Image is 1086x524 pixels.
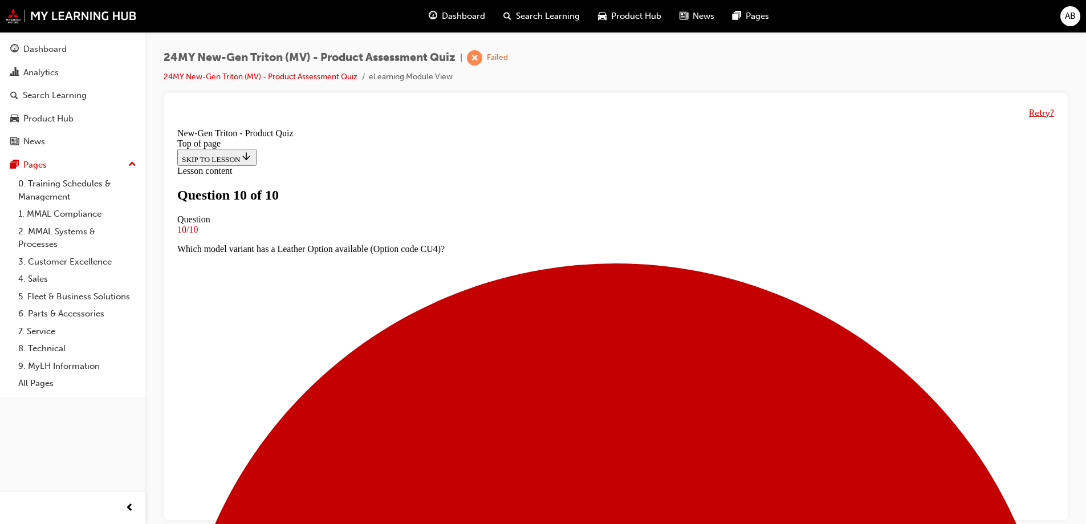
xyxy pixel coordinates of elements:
button: DashboardAnalyticsSearch LearningProduct HubNews [5,36,141,155]
a: 2. MMAL Systems & Processes [14,223,141,253]
div: News [23,135,45,148]
a: guage-iconDashboard [420,5,494,28]
button: Pages [5,155,141,176]
div: 10/10 [5,101,881,111]
li: eLearning Module View [369,71,453,84]
p: Which model variant has a Leather Option available (Option code CU4)? [5,120,881,131]
div: Question [5,91,881,101]
a: news-iconNews [670,5,723,28]
a: News [5,131,141,152]
span: search-icon [10,91,18,101]
span: Pages [746,10,769,23]
span: | [460,51,462,64]
span: search-icon [503,9,511,23]
div: Product Hub [23,112,74,125]
span: Lesson content [5,42,59,52]
a: Search Learning [5,85,141,106]
a: Analytics [5,62,141,83]
a: 9. MyLH Information [14,358,141,375]
a: 7. Service [14,323,141,340]
a: 1. MMAL Compliance [14,205,141,223]
span: guage-icon [429,9,437,23]
a: 8. Technical [14,340,141,358]
div: Top of page [5,15,881,25]
a: 4. Sales [14,270,141,288]
span: up-icon [128,157,136,172]
a: pages-iconPages [723,5,778,28]
button: AB [1060,6,1080,26]
a: 0. Training Schedules & Management [14,175,141,205]
a: 6. Parts & Accessories [14,305,141,323]
span: car-icon [598,9,607,23]
span: Product Hub [611,10,661,23]
span: learningRecordVerb_FAIL-icon [467,50,482,66]
span: prev-icon [125,501,134,515]
div: Analytics [23,66,59,79]
a: All Pages [14,375,141,392]
a: 24MY New-Gen Triton (MV) - Product Assessment Quiz [164,72,357,82]
span: AB [1065,10,1076,23]
div: New-Gen Triton - Product Quiz [5,5,881,15]
button: SKIP TO LESSON [5,25,84,42]
span: news-icon [10,137,19,147]
img: mmal [6,9,137,23]
span: SKIP TO LESSON [9,31,79,40]
a: 3. Customer Excellence [14,253,141,271]
a: Dashboard [5,39,141,60]
div: Search Learning [23,89,87,102]
span: pages-icon [733,9,741,23]
a: car-iconProduct Hub [589,5,670,28]
span: Search Learning [516,10,580,23]
span: Dashboard [442,10,485,23]
span: guage-icon [10,44,19,55]
a: 5. Fleet & Business Solutions [14,288,141,306]
button: Retry? [1029,107,1054,120]
span: pages-icon [10,160,19,170]
div: Pages [23,159,47,172]
h1: Question 10 of 10 [5,64,881,79]
div: Dashboard [23,43,67,56]
span: news-icon [680,9,688,23]
span: car-icon [10,114,19,124]
a: Product Hub [5,108,141,129]
div: Failed [487,52,508,63]
span: News [693,10,714,23]
span: chart-icon [10,68,19,78]
a: search-iconSearch Learning [494,5,589,28]
span: 24MY New-Gen Triton (MV) - Product Assessment Quiz [164,51,455,64]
